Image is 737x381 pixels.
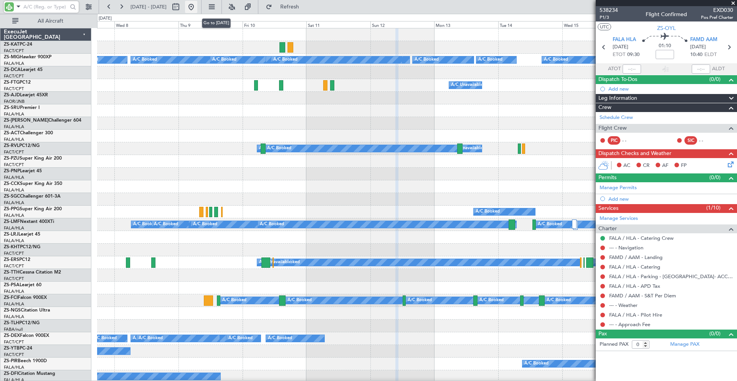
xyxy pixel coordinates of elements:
a: --- - Navigation [609,244,643,251]
div: A/C Booked [478,54,502,66]
a: ZS-MIGHawker 900XP [4,55,51,59]
div: Sun 12 [370,21,435,28]
span: Services [598,204,618,213]
a: ZS-ACTChallenger 300 [4,131,53,135]
span: All Aircraft [20,18,81,24]
span: (0/0) [709,330,720,338]
a: ZS-LMFNextant 400XTi [4,219,54,224]
div: PIC [608,136,620,145]
input: A/C (Reg. or Type) [23,1,68,13]
a: FACT/CPT [4,339,24,345]
label: Planned PAX [600,341,628,348]
div: A/C Booked [139,333,163,344]
div: A/C Booked [479,295,504,306]
span: 09:30 [627,51,640,59]
div: A/C Booked [222,295,246,306]
div: A/C Booked [538,219,562,230]
span: ZS-TTH [4,270,20,275]
span: ETOT [613,51,625,59]
a: FACT/CPT [4,276,24,282]
a: FACT/CPT [4,251,24,256]
a: ZS-DFICitation Mustang [4,371,55,376]
a: Manage Permits [600,184,637,192]
div: A/C Booked [408,295,432,306]
a: FALA/HLA [4,175,24,180]
input: --:-- [623,64,641,74]
a: FAOR/JNB [4,99,25,104]
a: FALA/HLA [4,301,24,307]
a: FACT/CPT [4,263,24,269]
span: FAMD AAM [690,36,717,44]
div: A/C Booked [260,219,284,230]
div: A/C Booked [268,333,292,344]
span: ZS-MIG [4,55,20,59]
span: ATOT [608,65,621,73]
div: Flight Confirmed [646,10,687,18]
div: A/C Booked [228,333,253,344]
span: (0/0) [709,75,720,83]
span: 10:40 [690,51,702,59]
div: Go to [DATE] [202,18,231,28]
a: ZS-DCALearjet 45 [4,68,43,72]
span: ZS-DCA [4,68,21,72]
span: ZS-PIR [4,359,18,363]
div: A/C Booked [547,295,571,306]
div: Wed 8 [114,21,178,28]
span: ZS-KHT [4,245,20,249]
div: A/C Booked [133,219,157,230]
a: Manage PAX [670,341,699,348]
span: [DATE] - [DATE] [131,3,167,10]
span: ZS-RVL [4,143,19,148]
a: FACT/CPT [4,86,24,92]
span: Flight Crew [598,124,627,133]
a: ZS-AJDLearjet 45XR [4,93,48,97]
a: FALA / HLA - Pilot Hire [609,312,662,318]
a: FALA/HLA [4,61,24,66]
div: A/C Unavailable [259,143,291,154]
span: ZS-SGC [4,194,20,199]
a: ZS-DEXFalcon 900EX [4,333,49,338]
span: Refresh [274,4,306,10]
span: ZS-AJD [4,93,20,97]
a: --- - Weather [609,302,638,308]
div: A/C Booked [154,219,178,230]
span: FP [681,162,687,170]
div: Fri 10 [243,21,307,28]
div: A/C Booked [524,358,549,369]
span: 01:10 [659,42,671,50]
a: FAMD / AAM - S&T Per Diem [609,292,676,299]
a: ZS-CCKSuper King Air 350 [4,181,62,186]
button: All Aircraft [8,15,83,27]
a: FALA/HLA [4,213,24,218]
a: ZS-RVLPC12/NG [4,143,40,148]
a: FALA/HLA [4,200,24,206]
span: ZS-LRJ [4,232,18,237]
a: ZS-FCIFalcon 900EX [4,295,47,300]
span: ZS-CCK [4,181,20,186]
a: ZS-KATPC-24 [4,42,32,47]
a: FALA / HLA - Catering [609,264,660,270]
a: ZS-SGCChallenger 601-3A [4,194,61,199]
div: A/C Booked [267,143,291,154]
span: AF [662,162,668,170]
a: ZS-TLHPC12/NG [4,321,40,325]
div: Sat 11 [306,21,370,28]
a: ZS-[PERSON_NAME]Challenger 604 [4,118,81,123]
a: ZS-PPGSuper King Air 200 [4,207,62,211]
a: FAMD / AAM - Landing [609,254,663,261]
span: 538234 [600,6,618,14]
span: FALA HLA [613,36,636,44]
span: [DATE] [613,43,628,51]
a: FABA/null [4,327,23,332]
a: ZS-ERSPC12 [4,257,30,262]
div: Thu 9 [178,21,243,28]
span: ZS-KAT [4,42,20,47]
div: A/C Booked [415,54,439,66]
span: [DATE] [690,43,706,51]
div: A/C Unavailable [451,143,483,154]
span: Pax [598,330,607,338]
span: ZS-PNP [4,169,20,173]
span: ZS-FCI [4,295,18,300]
span: ZS-SRU [4,106,20,110]
span: Charter [598,224,617,233]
